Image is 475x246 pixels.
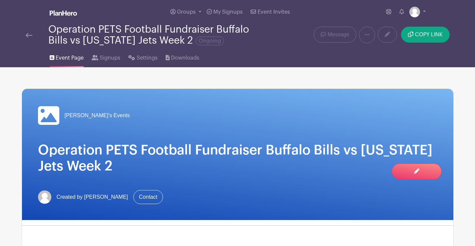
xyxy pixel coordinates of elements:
span: Settings [137,54,158,62]
button: COPY LINK [401,27,449,43]
h1: Operation PETS Football Fundraiser Buffalo Bills vs [US_STATE] Jets Week 2 [38,142,437,174]
a: Signups [92,46,120,67]
img: default-ce2991bfa6775e67f084385cd625a349d9dcbb7a52a09fb2fda1e96e2d18dcdb.png [409,7,420,17]
span: Event Invites [258,9,290,15]
a: Event Page [50,46,84,67]
a: Contact [133,190,163,204]
a: Message [314,27,356,43]
span: Event Page [56,54,84,62]
img: default-ce2991bfa6775e67f084385cd625a349d9dcbb7a52a09fb2fda1e96e2d18dcdb.png [38,190,51,204]
a: Settings [128,46,157,67]
span: My Signups [213,9,243,15]
span: COPY LINK [415,32,443,37]
span: Ongoing [196,37,224,45]
img: logo_white-6c42ec7e38ccf1d336a20a19083b03d10ae64f83f12c07503d8b9e83406b4c7d.svg [50,10,77,16]
span: Groups [177,9,196,15]
span: Downloads [171,54,199,62]
a: Downloads [166,46,199,67]
span: Signups [100,54,120,62]
span: Created by [PERSON_NAME] [57,193,128,201]
span: Message [328,31,349,39]
span: [PERSON_NAME]'s Events [65,112,130,120]
div: Operation PETS Football Fundraiser Buffalo Bills vs [US_STATE] Jets Week 2 [48,24,264,46]
img: back-arrow-29a5d9b10d5bd6ae65dc969a981735edf675c4d7a1fe02e03b50dbd4ba3cdb55.svg [26,33,32,38]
